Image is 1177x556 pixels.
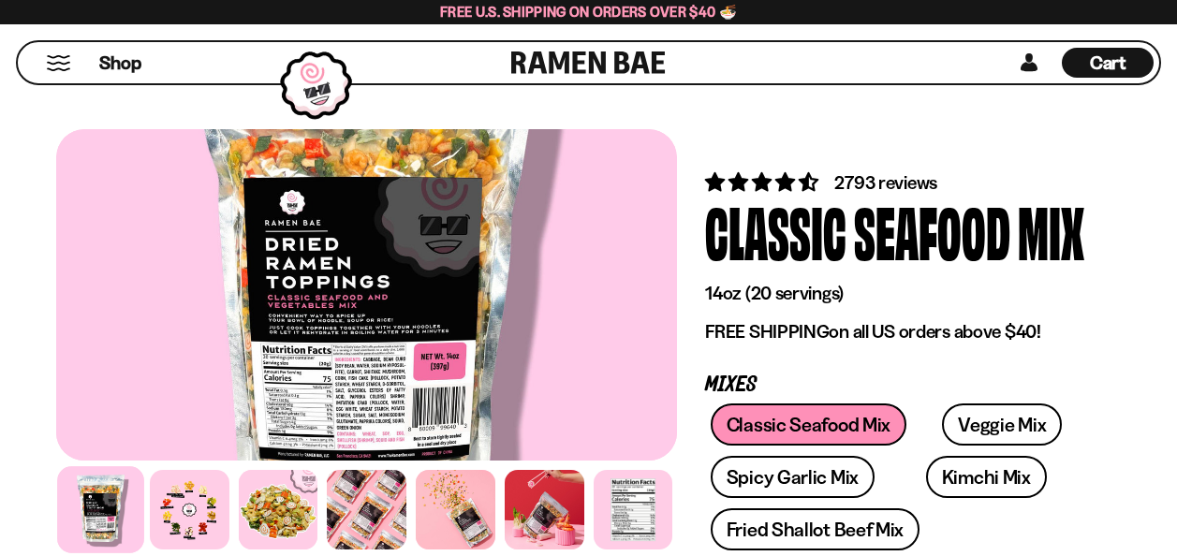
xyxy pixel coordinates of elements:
div: Mix [1018,196,1084,266]
span: Free U.S. Shipping on Orders over $40 🍜 [440,3,737,21]
strong: FREE SHIPPING [705,320,829,343]
div: Cart [1062,42,1154,83]
a: Spicy Garlic Mix [711,456,875,498]
span: 4.68 stars [705,170,822,194]
span: Shop [99,51,141,76]
p: on all US orders above $40! [705,320,1093,344]
button: Mobile Menu Trigger [46,55,71,71]
span: Cart [1090,51,1126,74]
span: 2793 reviews [834,171,937,194]
div: Classic [705,196,846,266]
a: Veggie Mix [942,403,1062,446]
a: Shop [99,48,141,78]
p: Mixes [705,376,1093,394]
p: 14oz (20 servings) [705,282,1093,305]
a: Fried Shallot Beef Mix [711,508,920,550]
div: Seafood [854,196,1010,266]
a: Kimchi Mix [926,456,1047,498]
